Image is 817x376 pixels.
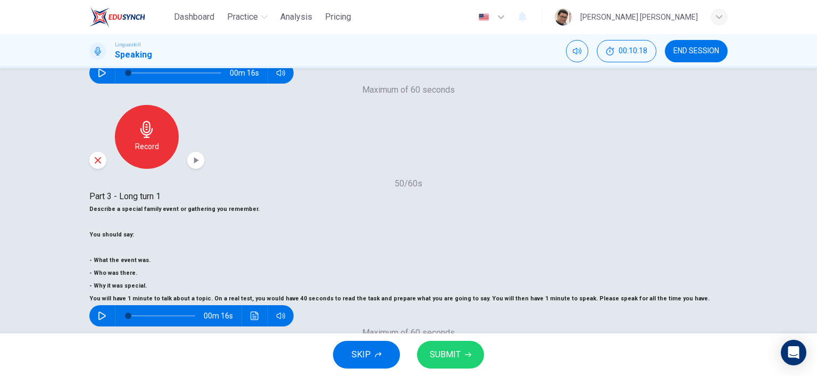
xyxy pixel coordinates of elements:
button: Pricing [321,7,355,27]
span: Pricing [325,11,351,23]
button: END SESSION [665,40,728,62]
h6: Record [135,140,159,153]
span: END SESSION [673,47,719,55]
h6: - Who was there. [89,267,728,280]
span: Part 3 - Long turn 1 [89,191,161,201]
span: 00m 16s [230,62,268,84]
button: Record [115,105,179,169]
h1: Speaking [115,48,152,61]
button: Practice [223,7,272,27]
span: 00m 16s [204,305,241,326]
button: 00:10:18 [597,40,656,62]
span: SKIP [352,347,371,362]
img: Profile picture [555,9,572,26]
h6: 50/60s [89,177,728,190]
span: 00:10:18 [619,47,647,55]
button: Analysis [276,7,316,27]
h6: - Why it was special. [89,280,728,292]
div: Hide [597,40,656,62]
span: Dashboard [174,11,214,23]
button: Click to see the audio transcription [246,305,263,326]
h6: Maximum of 60 seconds [362,326,455,339]
span: Practice [227,11,258,23]
span: Linguaskill [115,41,141,48]
span: Analysis [280,11,312,23]
a: EduSynch logo [89,6,170,28]
h6: You should say: [89,228,728,241]
h6: Maximum of 60 seconds [89,84,728,96]
h6: Describe a special family event or gathering you remember. [89,203,728,216]
div: [PERSON_NAME] [PERSON_NAME] [580,11,698,23]
button: SUBMIT [417,341,484,369]
button: SKIP [333,341,400,369]
button: Dashboard [170,7,219,27]
div: Open Intercom Messenger [781,340,806,365]
span: You will have 1 minute to talk about a topic. On a real test, you would have 40 seconds to read t... [89,295,710,302]
h6: - What the event was. [89,254,728,267]
div: Mute [566,40,588,62]
span: SUBMIT [430,347,461,362]
img: en [477,13,490,21]
img: EduSynch logo [89,6,145,28]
